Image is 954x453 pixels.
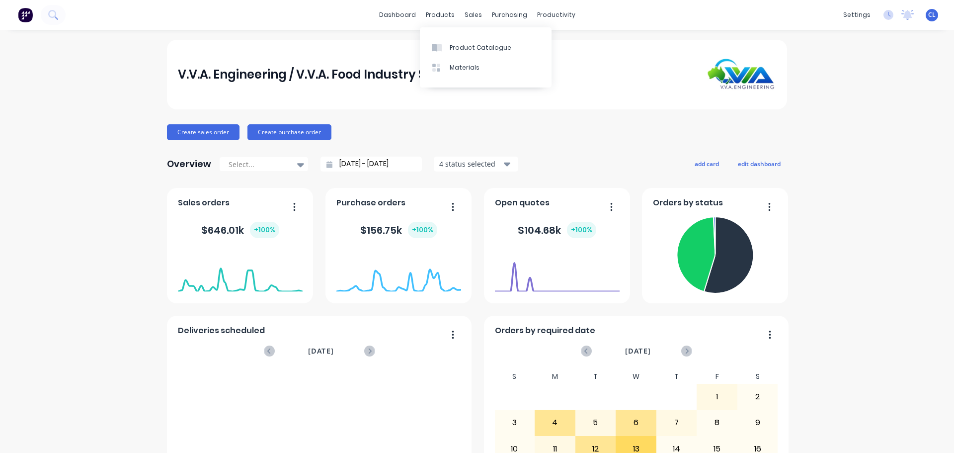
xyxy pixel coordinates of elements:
div: T [575,369,616,384]
span: Sales orders [178,197,230,209]
button: edit dashboard [731,157,787,170]
div: 7 [657,410,697,435]
div: F [697,369,737,384]
span: [DATE] [308,346,334,357]
img: Factory [18,7,33,22]
div: S [494,369,535,384]
span: Deliveries scheduled [178,325,265,337]
a: dashboard [374,7,421,22]
div: 4 status selected [439,159,502,169]
div: 3 [495,410,535,435]
div: T [656,369,697,384]
div: productivity [532,7,580,22]
a: Materials [420,58,552,78]
div: 5 [576,410,616,435]
button: 4 status selected [434,157,518,172]
button: Create sales order [167,124,239,140]
div: Overview [167,154,211,174]
div: sales [460,7,487,22]
div: Materials [450,63,479,72]
div: + 100 % [408,222,437,238]
div: 6 [616,410,656,435]
span: Orders by status [653,197,723,209]
div: M [535,369,575,384]
div: $ 156.75k [360,222,437,238]
button: add card [688,157,725,170]
div: 4 [535,410,575,435]
div: products [421,7,460,22]
div: 1 [697,384,737,409]
div: 9 [738,410,778,435]
div: $ 646.01k [201,222,279,238]
div: S [737,369,778,384]
button: Create purchase order [247,124,331,140]
span: Open quotes [495,197,550,209]
span: CL [928,10,936,19]
div: V.V.A. Engineering / V.V.A. Food Industry Solutions [178,65,474,85]
div: + 100 % [250,222,279,238]
div: 2 [738,384,778,409]
div: 8 [697,410,737,435]
a: Product Catalogue [420,37,552,57]
img: V.V.A. Engineering / V.V.A. Food Industry Solutions [707,59,776,90]
div: purchasing [487,7,532,22]
div: Product Catalogue [450,43,511,52]
div: settings [838,7,875,22]
span: Purchase orders [336,197,405,209]
div: $ 104.68k [518,222,596,238]
span: [DATE] [625,346,651,357]
div: W [616,369,656,384]
div: + 100 % [567,222,596,238]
